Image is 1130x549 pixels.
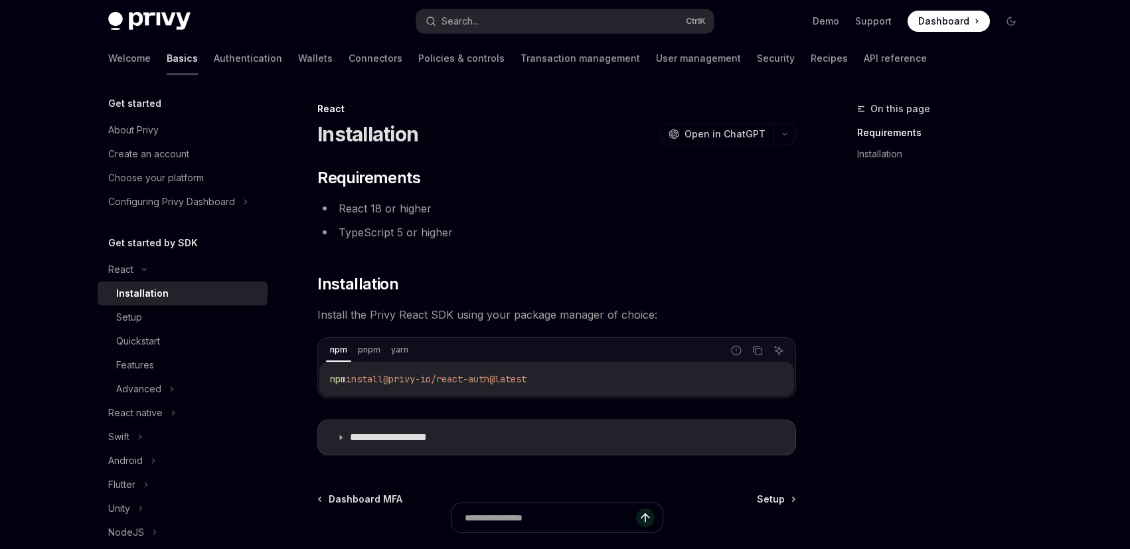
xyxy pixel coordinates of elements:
a: Features [98,353,268,377]
a: About Privy [98,118,268,142]
span: install [346,373,383,385]
div: NodeJS [108,524,144,540]
a: Setup [757,493,795,506]
div: Unity [108,501,130,516]
div: Swift [108,429,129,445]
a: Setup [98,305,268,329]
div: Choose your platform [108,170,204,186]
a: Authentication [214,42,282,74]
span: npm [330,373,346,385]
a: Security [757,42,795,74]
div: React native [108,405,163,421]
span: Open in ChatGPT [685,127,766,141]
li: TypeScript 5 or higher [317,223,796,242]
div: React [108,262,133,277]
span: Dashboard MFA [329,493,402,506]
a: Dashboard [908,11,990,32]
button: Report incorrect code [728,342,745,359]
div: Android [108,453,143,469]
span: Setup [757,493,785,506]
a: Installation [98,281,268,305]
div: yarn [387,342,412,358]
div: pnpm [354,342,384,358]
h5: Get started by SDK [108,235,198,251]
a: Basics [167,42,198,74]
span: Installation [317,274,398,295]
a: User management [656,42,741,74]
div: Setup [116,309,142,325]
span: @privy-io/react-auth@latest [383,373,526,385]
a: Wallets [298,42,333,74]
button: Ask AI [770,342,787,359]
a: Support [855,15,892,28]
div: Installation [116,285,169,301]
a: Recipes [811,42,848,74]
h1: Installation [317,122,418,146]
span: On this page [870,101,930,117]
button: Open in ChatGPT [660,123,773,145]
a: Create an account [98,142,268,166]
img: dark logo [108,12,191,31]
a: Choose your platform [98,166,268,190]
button: Search...CtrlK [416,9,714,33]
a: Policies & controls [418,42,505,74]
div: Quickstart [116,333,160,349]
h5: Get started [108,96,161,112]
a: Transaction management [521,42,640,74]
div: Create an account [108,146,189,162]
span: Dashboard [918,15,969,28]
div: About Privy [108,122,159,138]
a: Demo [813,15,839,28]
button: Toggle dark mode [1001,11,1022,32]
span: Ctrl K [686,16,706,27]
li: React 18 or higher [317,199,796,218]
a: Installation [857,143,1032,165]
div: npm [326,342,351,358]
div: Search... [442,13,479,29]
div: Configuring Privy Dashboard [108,194,235,210]
a: Quickstart [98,329,268,353]
a: API reference [864,42,927,74]
a: Requirements [857,122,1032,143]
div: React [317,102,796,116]
span: Requirements [317,167,420,189]
a: Welcome [108,42,151,74]
div: Features [116,357,154,373]
div: Advanced [116,381,161,397]
button: Copy the contents from the code block [749,342,766,359]
span: Install the Privy React SDK using your package manager of choice: [317,305,796,324]
a: Dashboard MFA [319,493,402,506]
div: Flutter [108,477,135,493]
button: Send message [636,509,655,527]
a: Connectors [349,42,402,74]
